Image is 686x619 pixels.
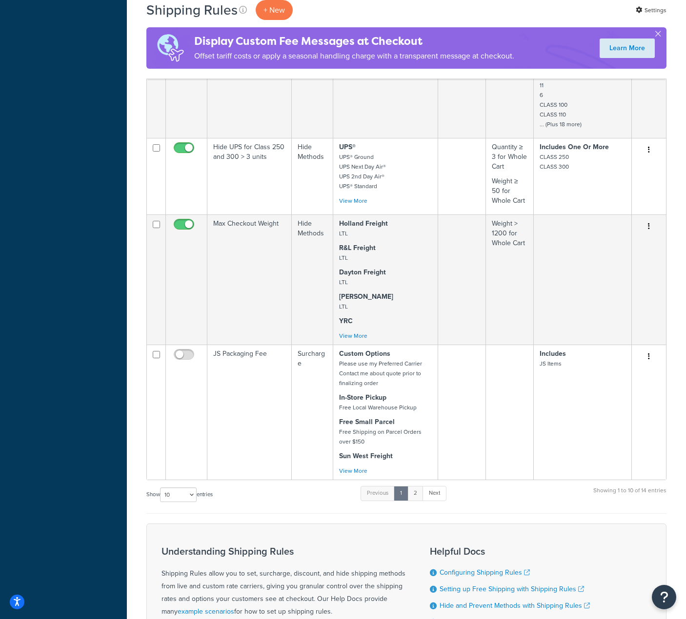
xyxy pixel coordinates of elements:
[207,138,292,214] td: Hide UPS for Class 250 and 300 > 3 units
[440,584,584,594] a: Setting up Free Shipping with Shipping Rules
[339,218,388,229] strong: Holland Freight
[440,567,530,578] a: Configuring Shipping Rules
[540,348,566,359] strong: Includes
[292,138,334,214] td: Hide Methods
[593,485,666,506] div: Showing 1 to 10 of 14 entries
[292,214,334,345] td: Hide Methods
[339,229,348,238] small: LTL
[339,142,356,152] strong: UPS®
[339,316,353,326] strong: YRC
[339,403,417,412] small: Free Local Warehouse Pickup
[207,42,292,138] td: 100% Discount with Free Shipping in Cart
[339,291,393,302] strong: [PERSON_NAME]
[178,606,234,617] a: example scenarios
[486,138,534,214] td: Quantity ≥ 3 for Whole Cart
[339,196,367,205] a: View More
[339,417,395,427] strong: Free Small Parcel
[146,0,238,19] h1: Shipping Rules
[146,27,194,69] img: duties-banner-06bc72dcb5fe05cb3f9472aba00be2ae8eb53ab6f0d8bb03d382ba314ac3c341.png
[600,39,655,58] a: Learn More
[407,486,424,501] a: 2
[636,3,666,17] a: Settings
[207,214,292,345] td: Max Checkout Weight
[492,176,527,206] p: Weight ≥ 50 for Whole Cart
[161,546,405,557] h3: Understanding Shipping Rules
[339,243,376,253] strong: R&L Freight
[292,345,334,480] td: Surcharge
[339,267,386,277] strong: Dayton Freight
[394,486,408,501] a: 1
[146,487,213,502] label: Show entries
[440,600,590,611] a: Hide and Prevent Methods with Shipping Rules
[423,486,446,501] a: Next
[161,546,405,618] div: Shipping Rules allow you to set, surcharge, discount, and hide shipping methods from live and cus...
[194,33,514,49] h4: Display Custom Fee Messages at Checkout
[430,546,590,557] h3: Helpful Docs
[292,42,334,138] td: Discount
[339,348,390,359] strong: Custom Options
[207,345,292,480] td: JS Packaging Fee
[339,302,348,311] small: LTL
[339,451,393,461] strong: Sun West Freight
[540,142,609,152] strong: Includes One Or More
[540,359,562,368] small: JS Items
[339,427,422,446] small: Free Shipping on Parcel Orders over $150
[339,392,386,403] strong: In-Store Pickup
[540,153,569,171] small: CLASS 250 CLASS 300
[652,585,676,609] button: Open Resource Center
[361,486,395,501] a: Previous
[339,331,367,340] a: View More
[486,214,534,345] td: Weight > 1200 for Whole Cart
[339,359,422,387] small: Please use my Preferred Carrier Contact me about quote prior to finalizing order
[540,81,582,129] small: 11 6 CLASS 100 CLASS 110 ... (Plus 18 more)
[339,466,367,475] a: View More
[339,253,348,262] small: LTL
[339,153,386,191] small: UPS® Ground UPS Next Day Air® UPS 2nd Day Air® UPS® Standard
[339,278,348,287] small: LTL
[194,49,514,63] p: Offset tariff costs or apply a seasonal handling charge with a transparent message at checkout.
[160,487,197,502] select: Showentries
